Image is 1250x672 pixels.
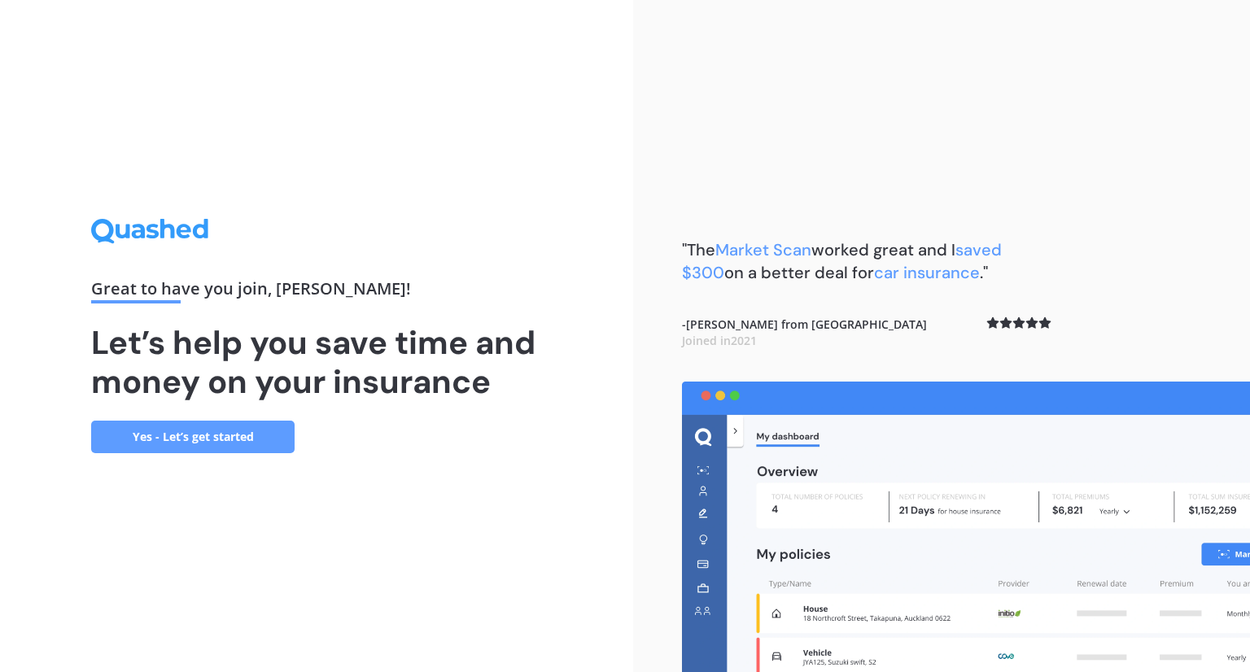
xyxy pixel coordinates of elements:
h1: Let’s help you save time and money on your insurance [91,323,542,401]
img: dashboard.webp [682,382,1250,672]
span: car insurance [874,262,980,283]
b: "The worked great and I on a better deal for ." [682,239,1002,283]
span: Joined in 2021 [682,333,757,348]
span: saved $300 [682,239,1002,283]
div: Great to have you join , [PERSON_NAME] ! [91,281,542,303]
b: - [PERSON_NAME] from [GEOGRAPHIC_DATA] [682,316,927,348]
span: Market Scan [715,239,811,260]
a: Yes - Let’s get started [91,421,295,453]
